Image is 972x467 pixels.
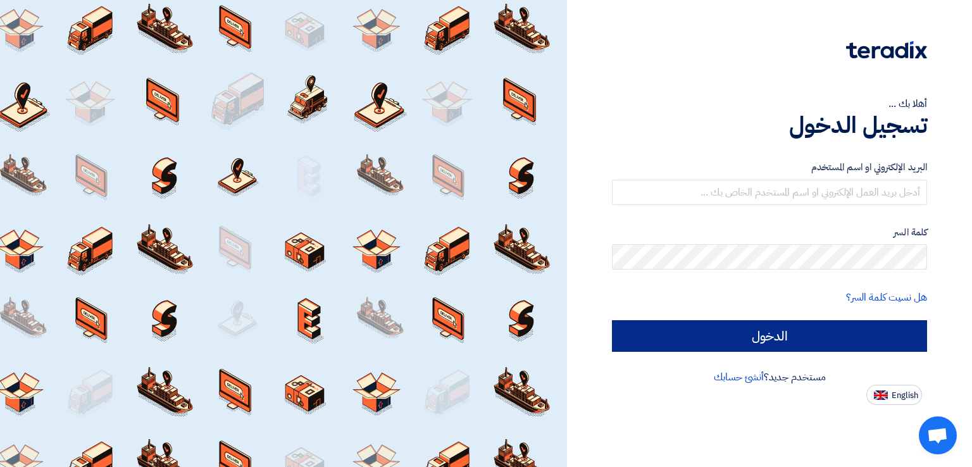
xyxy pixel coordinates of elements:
a: هل نسيت كلمة السر؟ [846,290,927,305]
div: أهلا بك ... [612,96,927,111]
span: English [892,391,918,400]
input: أدخل بريد العمل الإلكتروني او اسم المستخدم الخاص بك ... [612,180,927,205]
img: Teradix logo [846,41,927,59]
img: en-US.png [874,390,888,400]
div: مستخدم جديد؟ [612,370,927,385]
label: كلمة السر [612,225,927,240]
label: البريد الإلكتروني او اسم المستخدم [612,160,927,175]
button: English [866,385,922,405]
h1: تسجيل الدخول [612,111,927,139]
a: Open chat [919,416,957,454]
a: أنشئ حسابك [714,370,764,385]
input: الدخول [612,320,927,352]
